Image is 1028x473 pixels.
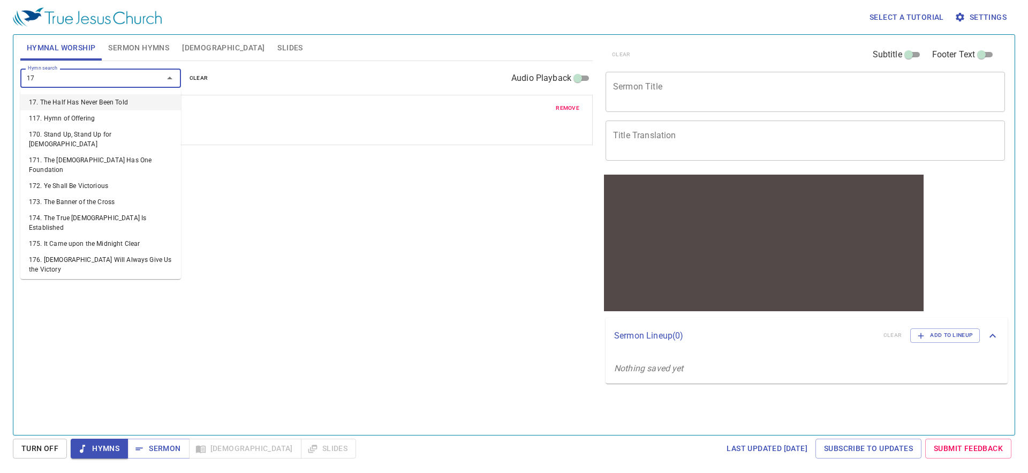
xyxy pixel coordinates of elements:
[957,11,1007,24] span: Settings
[13,439,67,459] button: Turn Off
[20,277,181,294] li: 177. Yield Not to Temptation
[870,11,944,24] span: Select a tutorial
[614,329,875,342] p: Sermon Lineup ( 0 )
[910,328,980,342] button: Add to Lineup
[606,318,1008,353] div: Sermon Lineup(0)clearAdd to Lineup
[20,94,181,110] li: 17. The Half Has Never Been Told
[20,210,181,236] li: 174. The True [DEMOGRAPHIC_DATA] Is Established
[108,41,169,55] span: Sermon Hymns
[79,442,119,455] span: Hymns
[136,442,180,455] span: Sermon
[20,110,181,126] li: 117. Hymn of Offering
[511,72,571,85] span: Audio Playback
[953,7,1011,27] button: Settings
[601,172,926,314] iframe: from-child
[932,48,976,61] span: Footer Text
[614,363,684,373] i: Nothing saved yet
[722,439,812,459] a: Last updated [DATE]
[190,73,208,83] span: clear
[13,7,162,27] img: True Jesus Church
[277,41,303,55] span: Slides
[865,7,948,27] button: Select a tutorial
[71,439,128,459] button: Hymns
[824,442,913,455] span: Subscribe to Updates
[934,442,1003,455] span: Submit Feedback
[162,71,177,86] button: Close
[21,442,58,455] span: Turn Off
[20,152,181,178] li: 171. The [DEMOGRAPHIC_DATA] Has One Foundation
[549,102,586,115] button: remove
[925,439,1011,459] a: Submit Feedback
[27,41,96,55] span: Hymnal Worship
[182,41,264,55] span: [DEMOGRAPHIC_DATA]
[20,178,181,194] li: 172. Ye Shall Be Victorious
[727,442,807,455] span: Last updated [DATE]
[873,48,902,61] span: Subtitle
[20,126,181,152] li: 170. Stand Up, Stand Up for [DEMOGRAPHIC_DATA]
[815,439,921,459] a: Subscribe to Updates
[127,439,189,459] button: Sermon
[20,252,181,277] li: 176. [DEMOGRAPHIC_DATA] Will Always Give Us the Victory
[20,194,181,210] li: 173. The Banner of the Cross
[917,331,973,340] span: Add to Lineup
[556,103,579,113] span: remove
[20,236,181,252] li: 175. It Came upon the Midnight Clear
[183,72,215,85] button: clear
